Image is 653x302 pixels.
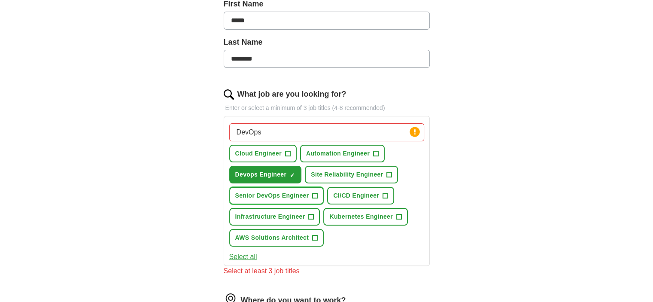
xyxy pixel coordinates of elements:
[235,233,309,242] span: AWS Solutions Architect
[229,208,320,226] button: Infrastructure Engineer
[229,229,324,247] button: AWS Solutions Architect
[224,266,430,276] div: Select at least 3 job titles
[235,149,282,158] span: Cloud Engineer
[229,145,297,162] button: Cloud Engineer
[311,170,383,179] span: Site Reliability Engineer
[235,170,287,179] span: Devops Engineer
[229,166,302,183] button: Devops Engineer✓
[300,145,385,162] button: Automation Engineer
[224,104,430,113] p: Enter or select a minimum of 3 job titles (4-8 recommended)
[327,187,394,204] button: CI/CD Engineer
[237,88,346,100] label: What job are you looking for?
[235,212,305,221] span: Infrastructure Engineer
[229,187,324,204] button: Senior DevOps Engineer
[229,252,257,262] button: Select all
[290,172,295,179] span: ✓
[305,166,398,183] button: Site Reliability Engineer
[323,208,407,226] button: Kubernetes Engineer
[224,37,430,48] label: Last Name
[224,89,234,100] img: search.png
[306,149,370,158] span: Automation Engineer
[229,123,424,141] input: Type a job title and press enter
[235,191,309,200] span: Senior DevOps Engineer
[329,212,392,221] span: Kubernetes Engineer
[333,191,379,200] span: CI/CD Engineer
